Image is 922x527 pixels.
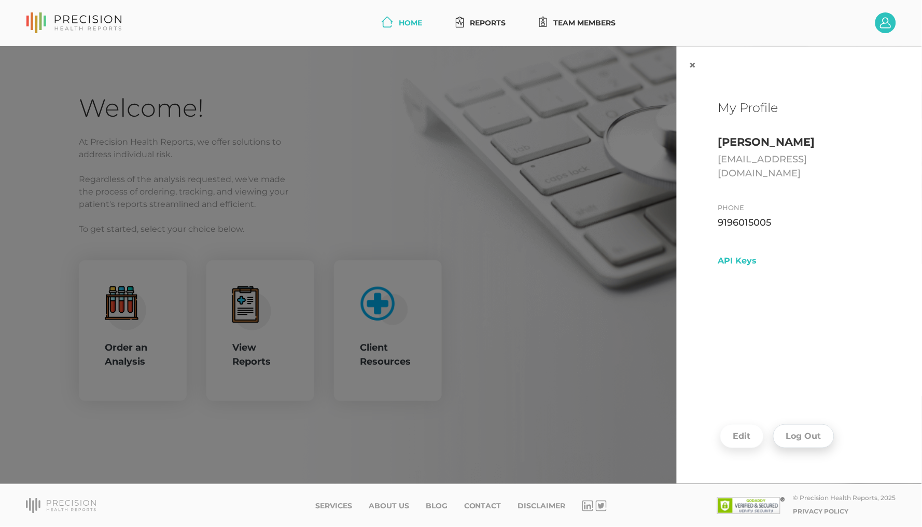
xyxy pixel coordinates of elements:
a: Blog [426,502,448,510]
button: Close [677,47,709,84]
a: About Us [369,502,409,510]
a: Team Members [535,13,620,33]
div: 9196015005 [718,216,881,230]
h2: My Profile [718,101,881,116]
a: Reports [452,13,510,33]
label: Phone [718,204,745,212]
div: [EMAIL_ADDRESS][DOMAIN_NAME] [718,152,881,181]
a: Privacy Policy [793,507,849,515]
a: Services [315,502,352,510]
label: [PERSON_NAME] [718,136,815,148]
img: SSL site seal - click to verify [717,497,785,514]
button: Edit [720,424,764,448]
button: Log Out [773,424,834,448]
a: Home [378,13,427,33]
a: Contact [464,502,501,510]
div: © Precision Health Reports, 2025 [793,494,896,502]
a: API Keys [718,251,881,271]
a: Disclaimer [518,502,566,510]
